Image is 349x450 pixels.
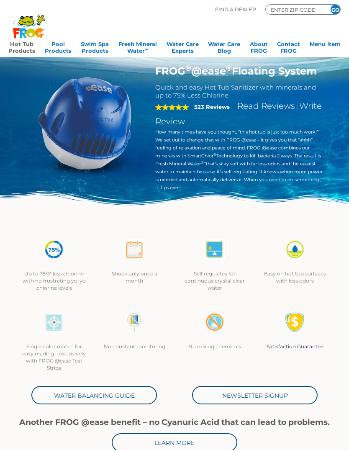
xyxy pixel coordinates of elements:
[277,38,300,55] a: ContactFROG
[103,343,166,350] p: No constant monitoring
[14,418,335,427] h1: Another FROG @ease benefit – no Cyanuric Acid that can lead to problems.
[285,239,305,260] img: icon-atease-easy-on
[44,312,64,332] img: icon-atease-color-match
[31,386,157,404] a: Water Balancing Guide
[8,38,35,55] a: Hot TubProducts
[237,101,295,111] a: Read Reviews
[192,386,318,404] a: Newsletter Signup
[208,38,240,55] a: Water CareBlog
[81,38,109,55] a: Swim SpaProducts
[205,239,225,260] img: atease-icon-self-regulates
[155,65,323,77] h1: FROG @ease Floating System
[194,103,230,110] strong: 523 Reviews
[201,160,206,165] sup: ®∞
[155,83,323,99] h2: Quick and easy Hot Tub Sanitizer with minerals and up to 75% Less Chlorine
[26,65,143,181] img: hot-tub-product-atease-system.png
[44,239,64,260] img: icon-atease-75percent-less
[331,5,340,14] input: GO
[296,104,298,110] span: |
[22,270,86,291] p: Up to 75%* less chlorine with no frustrating yo-yo chlorine levels
[263,270,327,284] p: Easy on hot tub surfaces with less odors
[45,38,72,55] a: PoolProducts
[167,38,199,55] a: Water CareExperts
[215,4,256,15] p: Find A Dealer
[155,104,189,111] span: 5
[183,343,246,350] p: No mixing chemicals
[185,64,191,73] sup: ®
[285,312,305,332] img: Satisfaction Guarantee Icon
[213,152,216,157] sup: ®
[124,312,144,332] img: no-constant-monitoring1
[183,270,246,291] p: Self regulates for continuous crystal clear water
[8,4,50,39] img: Frog Products Logo
[22,343,86,371] p: Single color match for easy reading – exclusively with FROG @ease Test Strips
[145,47,148,51] sup: ∞
[226,64,232,73] sup: ®
[250,38,268,55] a: AboutFROG
[205,312,225,332] img: no-mixing1
[310,38,341,55] a: Menu Item
[124,239,144,260] img: atease-icon-shock-once
[118,38,157,55] a: Fresh MineralWater∞
[155,128,323,192] p: How many times have you thought, “this hot tub is just too much work!” We set out to change that ...
[267,343,323,350] a: Satisfaction Guarantee
[103,270,166,284] p: Shock only once a month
